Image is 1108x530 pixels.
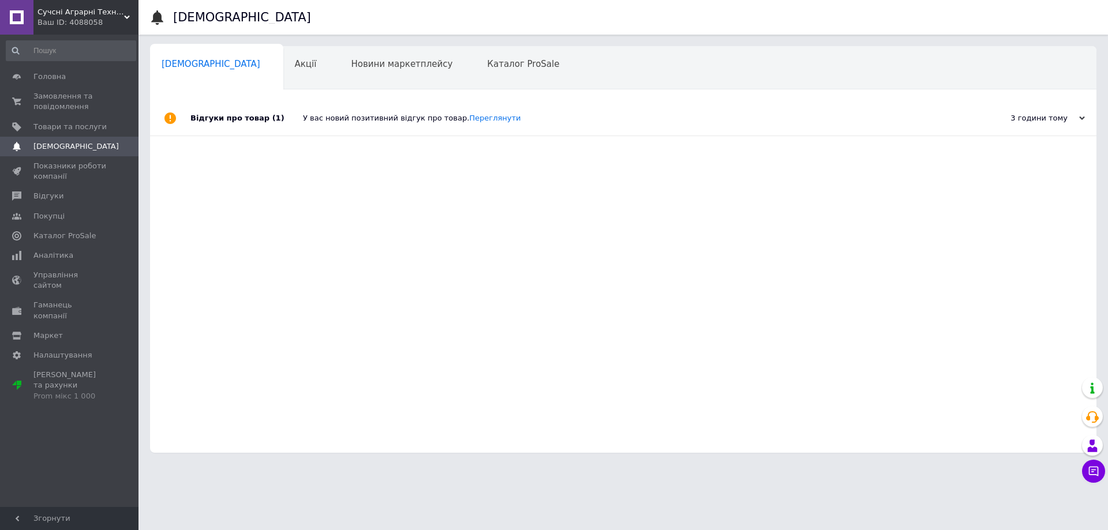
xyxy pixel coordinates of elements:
span: Покупці [33,211,65,221]
span: [DEMOGRAPHIC_DATA] [162,59,260,69]
div: У вас новий позитивний відгук про товар. [303,113,969,123]
span: Гаманець компанії [33,300,107,321]
div: 3 години тому [969,113,1085,123]
span: Каталог ProSale [33,231,96,241]
span: Акції [295,59,317,69]
div: Відгуки про товар [190,101,303,136]
span: [DEMOGRAPHIC_DATA] [33,141,119,152]
h1: [DEMOGRAPHIC_DATA] [173,10,311,24]
input: Пошук [6,40,136,61]
span: Відгуки [33,191,63,201]
span: Каталог ProSale [487,59,559,69]
span: Аналітика [33,250,73,261]
span: Управління сайтом [33,270,107,291]
span: (1) [272,114,285,122]
a: Переглянути [469,114,521,122]
span: Замовлення та повідомлення [33,91,107,112]
div: Ваш ID: 4088058 [38,17,138,28]
span: Налаштування [33,350,92,360]
span: Сучсні Аграрні Технології [38,7,124,17]
span: [PERSON_NAME] та рахунки [33,370,107,401]
span: Маркет [33,330,63,341]
span: Головна [33,72,66,82]
button: Чат з покупцем [1082,460,1105,483]
span: Новини маркетплейсу [351,59,452,69]
div: Prom мікс 1 000 [33,391,107,401]
span: Показники роботи компанії [33,161,107,182]
span: Товари та послуги [33,122,107,132]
